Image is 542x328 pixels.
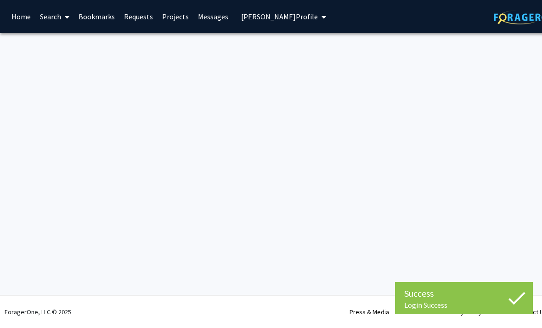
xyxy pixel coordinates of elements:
div: ForagerOne, LLC © 2025 [5,296,71,328]
div: Success [404,287,524,300]
div: Login Success [404,300,524,310]
a: Press & Media [350,308,389,316]
a: Requests [119,0,158,33]
a: Search [35,0,74,33]
span: [PERSON_NAME] Profile [241,12,318,21]
a: Bookmarks [74,0,119,33]
a: Messages [193,0,233,33]
a: Home [7,0,35,33]
a: Projects [158,0,193,33]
